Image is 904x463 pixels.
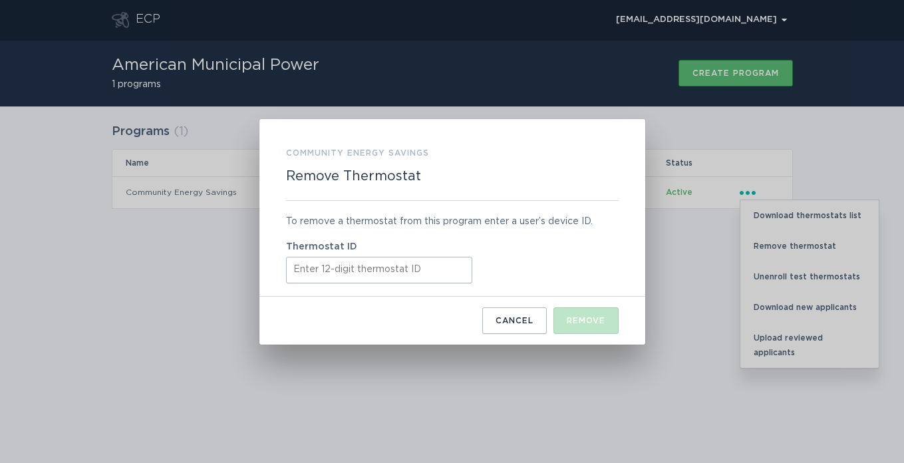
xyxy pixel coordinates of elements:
[286,146,429,160] h3: Community Energy Savings
[286,168,421,184] h2: Remove Thermostat
[553,307,619,334] button: Remove
[482,307,547,334] button: Cancel
[286,214,619,229] div: To remove a thermostat from this program enter a user’s device ID.
[259,119,645,345] div: Remove Thermostat
[286,257,472,283] input: Thermostat ID
[496,317,533,325] div: Cancel
[286,242,619,251] label: Thermostat ID
[567,317,605,325] div: Remove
